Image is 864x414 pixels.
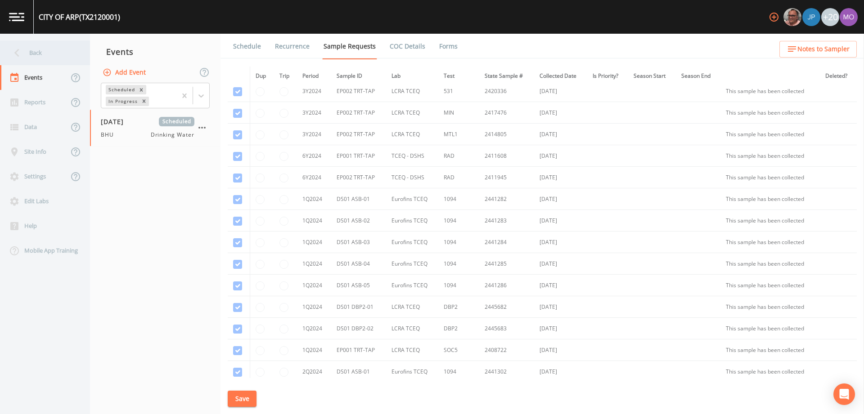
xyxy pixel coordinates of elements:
[39,12,120,22] div: CITY OF ARP (TX2120001)
[331,210,386,231] td: DS01 ASB-02
[720,210,820,231] td: This sample has been collected
[331,253,386,275] td: DS01 ASB-04
[297,188,331,210] td: 1Q2024
[139,97,149,106] div: Remove In Progress
[783,8,801,26] img: e2d790fa78825a4bb76dcb6ab311d44c
[386,167,438,188] td: TCEQ - DSHS
[438,67,480,86] th: Test
[438,275,480,296] td: 1094
[479,124,534,145] td: 2414805
[534,296,587,318] td: [DATE]
[274,67,297,86] th: Trip
[534,124,587,145] td: [DATE]
[479,296,534,318] td: 2445682
[232,34,262,59] a: Schedule
[720,253,820,275] td: This sample has been collected
[297,253,331,275] td: 1Q2024
[386,318,438,339] td: LCRA TCEQ
[534,188,587,210] td: [DATE]
[534,67,587,86] th: Collected Date
[386,102,438,124] td: LCRA TCEQ
[106,97,139,106] div: In Progress
[159,117,194,126] span: Scheduled
[331,296,386,318] td: DS01 DBP2-01
[250,67,274,86] th: Dup
[386,210,438,231] td: Eurofins TCEQ
[479,102,534,124] td: 2417476
[534,167,587,188] td: [DATE]
[331,231,386,253] td: DS01 ASB-03
[297,296,331,318] td: 1Q2024
[479,67,534,86] th: State Sample #
[720,145,820,167] td: This sample has been collected
[720,296,820,318] td: This sample has been collected
[438,145,480,167] td: RAD
[479,145,534,167] td: 2411608
[840,8,858,26] img: 4e251478aba98ce068fb7eae8f78b90c
[438,339,480,361] td: SOC5
[438,80,480,102] td: 531
[783,8,802,26] div: Mike Franklin
[438,167,480,188] td: RAD
[534,339,587,361] td: [DATE]
[534,275,587,296] td: [DATE]
[438,34,459,59] a: Forms
[833,383,855,405] div: Open Intercom Messenger
[151,131,194,139] span: Drinking Water
[331,361,386,383] td: DS01 ASB-01
[438,188,480,210] td: 1094
[106,85,136,94] div: Scheduled
[136,85,146,94] div: Remove Scheduled
[386,188,438,210] td: Eurofins TCEQ
[720,339,820,361] td: This sample has been collected
[802,8,820,26] img: 41241ef155101aa6d92a04480b0d0000
[720,102,820,124] td: This sample has been collected
[297,80,331,102] td: 3Y2024
[331,167,386,188] td: EP002 TRT-TAP
[628,67,676,86] th: Season Start
[297,231,331,253] td: 1Q2024
[331,188,386,210] td: DS01 ASB-01
[534,80,587,102] td: [DATE]
[297,167,331,188] td: 6Y2024
[720,167,820,188] td: This sample has been collected
[720,361,820,383] td: This sample has been collected
[331,145,386,167] td: EP001 TRT-TAP
[534,210,587,231] td: [DATE]
[534,231,587,253] td: [DATE]
[479,361,534,383] td: 2441302
[479,167,534,188] td: 2411945
[720,188,820,210] td: This sample has been collected
[479,339,534,361] td: 2408722
[820,67,857,86] th: Deleted?
[297,102,331,124] td: 3Y2024
[331,318,386,339] td: DS01 DBP2-02
[438,296,480,318] td: DBP2
[479,210,534,231] td: 2441283
[274,34,311,59] a: Recurrence
[720,318,820,339] td: This sample has been collected
[438,253,480,275] td: 1094
[479,188,534,210] td: 2441282
[534,318,587,339] td: [DATE]
[438,318,480,339] td: DBP2
[386,275,438,296] td: Eurofins TCEQ
[479,231,534,253] td: 2441284
[587,67,628,86] th: Is Priority?
[386,253,438,275] td: Eurofins TCEQ
[479,275,534,296] td: 2441286
[676,67,720,86] th: Season End
[101,64,149,81] button: Add Event
[331,80,386,102] td: EP002 TRT-TAP
[386,231,438,253] td: Eurofins TCEQ
[297,361,331,383] td: 2Q2024
[438,124,480,145] td: MTL1
[534,145,587,167] td: [DATE]
[720,124,820,145] td: This sample has been collected
[297,318,331,339] td: 1Q2024
[9,13,24,21] img: logo
[101,131,119,139] span: BHU
[331,339,386,361] td: EP001 TRT-TAP
[331,67,386,86] th: Sample ID
[297,210,331,231] td: 1Q2024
